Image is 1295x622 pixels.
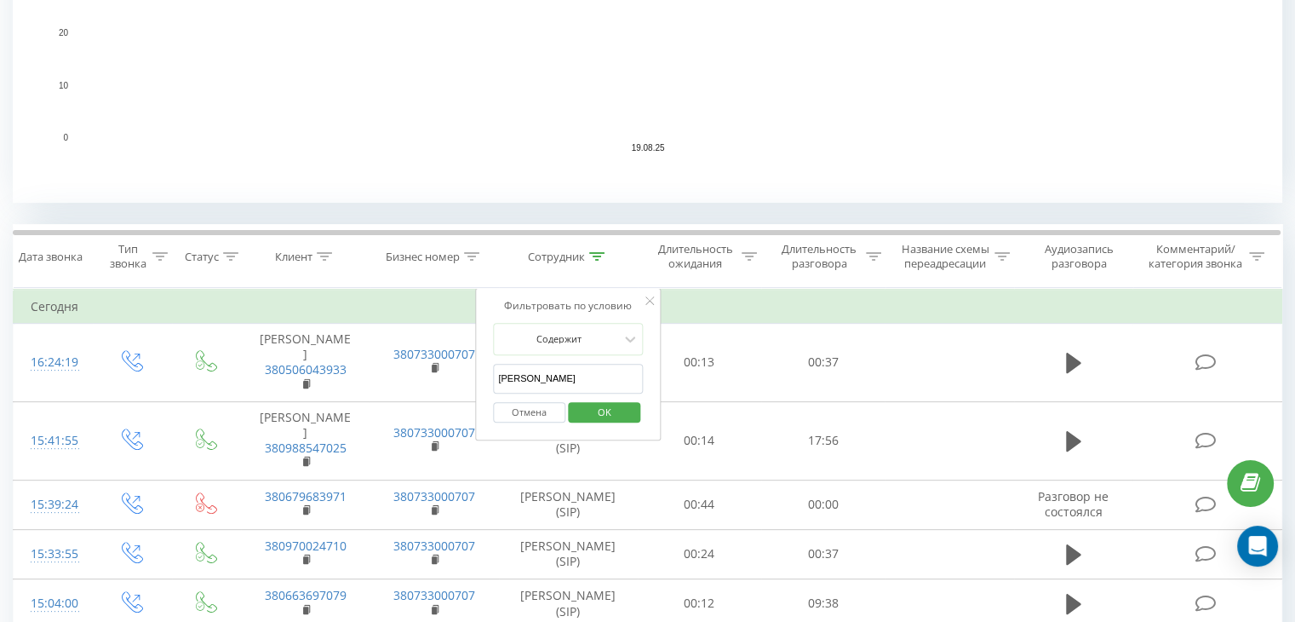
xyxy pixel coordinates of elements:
[393,587,475,603] a: 380733000707
[761,324,885,402] td: 00:37
[63,133,68,142] text: 0
[638,324,761,402] td: 00:13
[265,587,347,603] a: 380663697079
[393,346,475,362] a: 380733000707
[265,361,347,377] a: 380506043933
[275,250,312,264] div: Клиент
[499,529,638,579] td: [PERSON_NAME] (SIP)
[393,538,475,554] a: 380733000707
[761,401,885,480] td: 17:56
[185,250,219,264] div: Статус
[653,242,738,271] div: Длительность ожидания
[59,28,69,37] text: 20
[241,324,370,402] td: [PERSON_NAME]
[393,424,475,441] a: 380733000707
[393,488,475,504] a: 380733000707
[19,250,83,264] div: Дата звонка
[493,297,643,314] div: Фильтровать по условию
[14,290,1282,324] td: Сегодня
[31,538,76,571] div: 15:33:55
[638,529,761,579] td: 00:24
[568,402,640,423] button: OK
[386,250,460,264] div: Бизнес номер
[241,401,370,480] td: [PERSON_NAME]
[1038,488,1109,520] span: Разговор не состоялся
[265,538,347,554] a: 380970024710
[1237,526,1278,567] div: Open Intercom Messenger
[31,346,76,379] div: 16:24:19
[31,488,76,521] div: 15:39:24
[632,143,665,153] text: 19.08.25
[31,587,76,620] div: 15:04:00
[528,250,585,264] div: Сотрудник
[638,401,761,480] td: 00:14
[761,480,885,529] td: 00:00
[776,242,862,271] div: Длительность разговора
[265,488,347,504] a: 380679683971
[31,424,76,458] div: 15:41:55
[901,242,990,271] div: Название схемы переадресации
[493,364,643,394] input: Введите значение
[581,399,628,425] span: OK
[59,81,69,90] text: 10
[1029,242,1129,271] div: Аудиозапись разговора
[638,480,761,529] td: 00:44
[107,242,147,271] div: Тип звонка
[265,440,347,456] a: 380988547025
[499,480,638,529] td: [PERSON_NAME] (SIP)
[1145,242,1245,271] div: Комментарий/категория звонка
[493,402,565,423] button: Отмена
[761,529,885,579] td: 00:37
